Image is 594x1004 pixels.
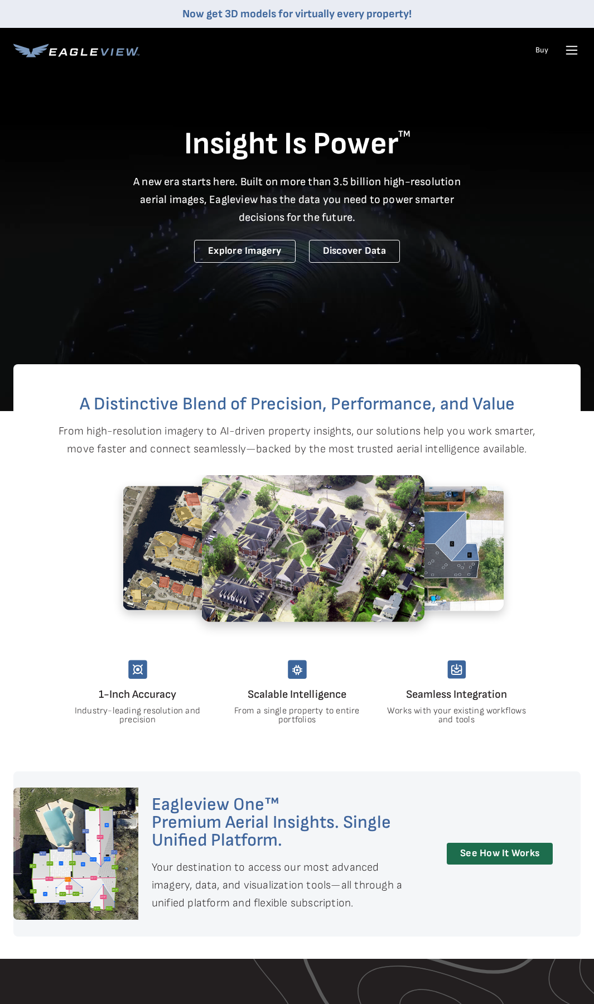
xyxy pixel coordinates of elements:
[386,707,527,725] p: Works with your existing workflows and tools
[386,686,528,703] h4: Seamless Integration
[13,125,581,164] h1: Insight Is Power
[182,7,412,21] a: Now get 3D models for virtually every property!
[67,707,208,725] p: Industry-leading resolution and precision
[226,707,368,725] p: From a single property to entire portfolios
[127,173,468,226] p: A new era starts here. Built on more than 3.5 billion high-resolution aerial images, Eagleview ha...
[123,485,312,610] img: 5.2.png
[314,485,504,610] img: 2.2.png
[226,686,368,703] h4: Scalable Intelligence
[152,858,422,912] p: Your destination to access our most advanced imagery, data, and visualization tools—all through a...
[128,660,147,679] img: unmatched-accuracy.svg
[67,686,209,703] h4: 1-Inch Accuracy
[398,129,411,139] sup: TM
[59,422,536,458] p: From high-resolution imagery to AI-driven property insights, our solutions help you work smarter,...
[447,843,553,865] a: See How It Works
[288,660,307,679] img: scalable-intelligency.svg
[152,796,422,849] h2: Eagleview One™ Premium Aerial Insights. Single Unified Platform.
[535,45,548,55] a: Buy
[194,240,296,263] a: Explore Imagery
[447,660,466,679] img: seamless-integration.svg
[58,395,536,413] h2: A Distinctive Blend of Precision, Performance, and Value
[201,475,424,622] img: 1.2.png
[309,240,400,263] a: Discover Data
